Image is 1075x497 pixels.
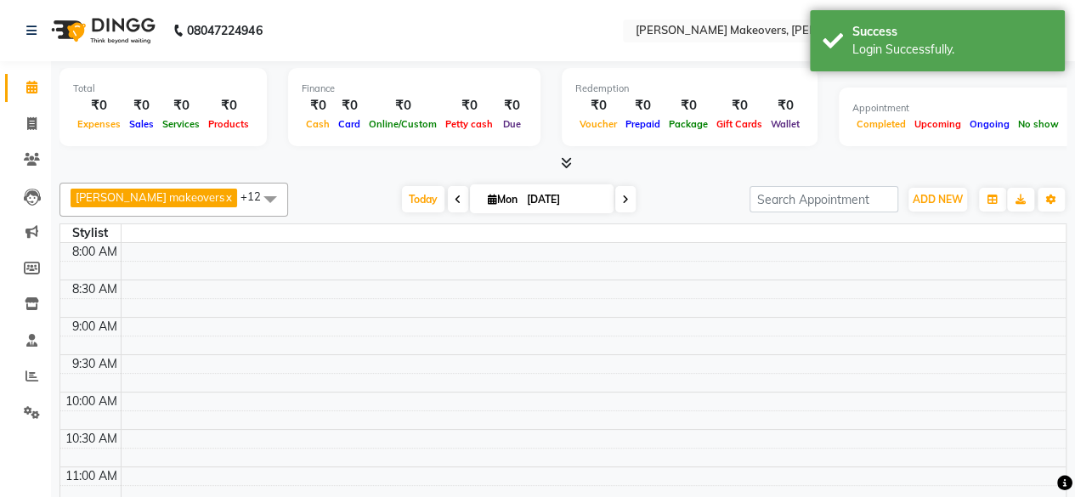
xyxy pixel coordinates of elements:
span: No show [1014,118,1063,130]
div: 11:00 AM [62,467,121,485]
span: ADD NEW [913,193,963,206]
div: ₹0 [302,96,334,116]
div: ₹0 [334,96,365,116]
div: ₹0 [767,96,804,116]
span: +12 [240,189,274,203]
div: Appointment [852,101,1063,116]
div: ₹0 [204,96,253,116]
div: Finance [302,82,527,96]
div: 8:00 AM [69,243,121,261]
div: 9:30 AM [69,355,121,373]
div: ₹0 [712,96,767,116]
div: 9:00 AM [69,318,121,336]
span: Upcoming [910,118,965,130]
span: Package [665,118,712,130]
span: Completed [852,118,910,130]
div: ₹0 [621,96,665,116]
input: Search Appointment [750,186,898,212]
div: ₹0 [158,96,204,116]
a: x [224,190,232,204]
span: Ongoing [965,118,1014,130]
span: Products [204,118,253,130]
span: [PERSON_NAME] makeovers [76,190,224,204]
span: Today [402,186,444,212]
img: logo [43,7,160,54]
div: Redemption [575,82,804,96]
span: Expenses [73,118,125,130]
div: Stylist [60,224,121,242]
span: Card [334,118,365,130]
div: Login Successfully. [852,41,1052,59]
div: ₹0 [73,96,125,116]
span: Petty cash [441,118,497,130]
div: 10:30 AM [62,430,121,448]
span: Prepaid [621,118,665,130]
span: Wallet [767,118,804,130]
span: Online/Custom [365,118,441,130]
input: 2025-09-01 [522,187,607,212]
span: Gift Cards [712,118,767,130]
div: Total [73,82,253,96]
span: Due [499,118,525,130]
span: Services [158,118,204,130]
div: ₹0 [441,96,497,116]
b: 08047224946 [187,7,262,54]
span: Sales [125,118,158,130]
div: 10:00 AM [62,393,121,410]
div: ₹0 [575,96,621,116]
div: ₹0 [125,96,158,116]
div: ₹0 [665,96,712,116]
span: Voucher [575,118,621,130]
span: Mon [484,193,522,206]
button: ADD NEW [908,188,967,212]
div: 8:30 AM [69,280,121,298]
div: ₹0 [365,96,441,116]
div: ₹0 [497,96,527,116]
div: Success [852,23,1052,41]
span: Cash [302,118,334,130]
